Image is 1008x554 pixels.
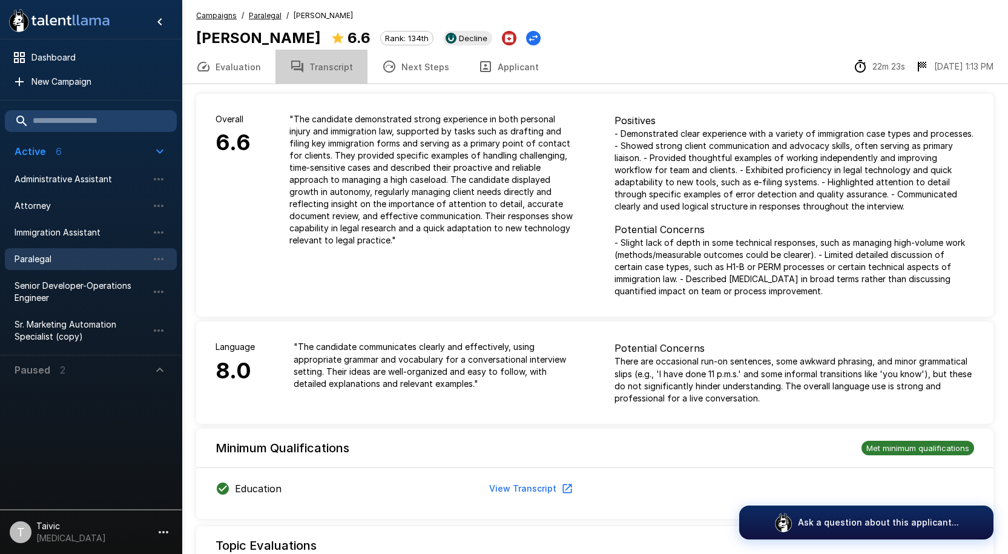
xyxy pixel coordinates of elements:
span: Rank: 134th [381,33,433,43]
button: Ask a question about this applicant... [739,506,993,539]
p: Positives [614,113,975,128]
span: Decline [454,33,492,43]
div: The date and time when the interview was completed [915,59,993,74]
p: 22m 23s [872,61,905,73]
p: - Slight lack of depth in some technical responses, such as managing high-volume work (methods/me... [614,237,975,297]
button: Evaluation [182,50,275,84]
u: Campaigns [196,11,237,20]
button: Applicant [464,50,553,84]
span: / [242,10,244,22]
p: Potential Concerns [614,222,975,237]
button: Change Stage [526,31,541,45]
span: Met minimum qualifications [861,443,974,453]
h6: 6.6 [216,125,251,160]
button: Next Steps [367,50,464,84]
p: Ask a question about this applicant... [798,516,959,529]
p: [DATE] 1:13 PM [934,61,993,73]
b: 6.6 [348,29,371,47]
p: " The candidate demonstrated strong experience in both personal injury and immigration law, suppo... [289,113,576,246]
img: ukg_logo.jpeg [446,33,456,44]
button: Transcript [275,50,367,84]
p: - Demonstrated clear experience with a variety of immigration case types and processes. - Showed ... [614,128,975,213]
button: View Transcript [484,478,576,500]
p: Education [235,481,282,496]
div: The time between starting and completing the interview [853,59,905,74]
p: Overall [216,113,251,125]
div: View profile in UKG [443,31,492,45]
b: [PERSON_NAME] [196,29,321,47]
img: logo_glasses@2x.png [774,513,793,532]
h6: Minimum Qualifications [216,438,349,458]
h6: 8.0 [216,354,255,389]
span: / [286,10,289,22]
span: [PERSON_NAME] [294,10,353,22]
p: Language [216,341,255,353]
p: There are occasional run-on sentences, some awkward phrasing, and minor grammatical slips (e.g., ... [614,355,975,404]
button: Archive Applicant [502,31,516,45]
p: Potential Concerns [614,341,975,355]
p: " The candidate communicates clearly and effectively, using appropriate grammar and vocabulary fo... [294,341,576,389]
u: Paralegal [249,11,282,20]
